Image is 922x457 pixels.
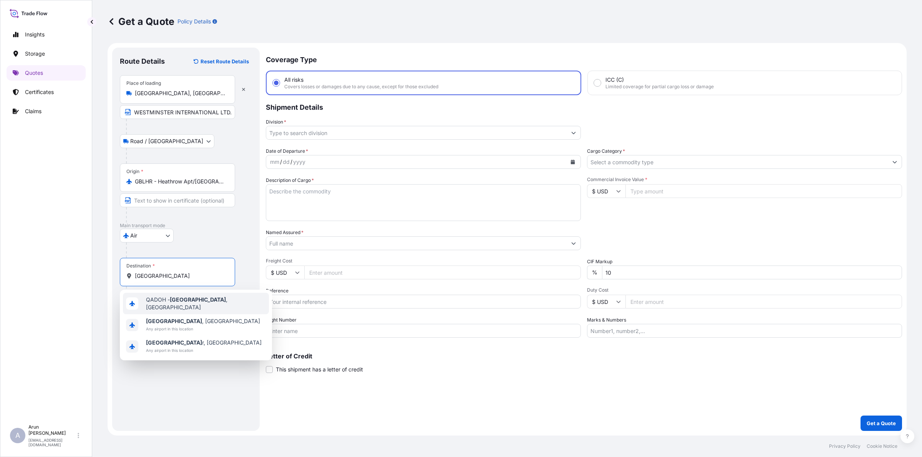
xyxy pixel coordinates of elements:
p: Reset Route Details [201,58,249,65]
div: Show suggestions [120,290,272,360]
input: Place of loading [135,89,226,97]
p: Main transport mode [120,223,252,229]
span: r, [GEOGRAPHIC_DATA] [146,339,262,346]
input: Text to appear on certificate [120,193,235,207]
button: Select transport [120,134,214,148]
span: , [GEOGRAPHIC_DATA] [146,317,260,325]
p: Claims [25,107,41,115]
p: Letter of Credit [266,353,902,359]
input: Enter amount [625,295,902,309]
input: Full name [266,236,567,250]
span: Duty Cost [587,287,902,293]
div: Place of loading [126,80,161,86]
p: Quotes [25,69,43,77]
p: Policy Details [177,18,211,25]
input: Your internal reference [266,295,581,309]
label: Reference [266,287,289,295]
div: Destination [126,263,155,269]
input: Enter percentage [602,266,902,279]
div: / [280,157,282,167]
span: A [15,432,20,439]
label: Marks & Numbers [587,316,626,324]
p: Coverage Type [266,48,902,71]
p: Arun [PERSON_NAME] [28,424,76,436]
input: Text to appear on certificate [120,105,235,119]
label: Description of Cargo [266,177,314,184]
input: Origin [135,178,226,185]
span: Freight Cost [266,258,581,264]
span: QADOH - , [GEOGRAPHIC_DATA] [146,296,266,311]
span: Covers losses or damages due to any cause, except for those excluded [284,84,438,90]
button: Show suggestions [567,126,580,140]
label: CIF Markup [587,258,612,266]
button: Select transport [120,229,174,243]
p: [EMAIL_ADDRESS][DOMAIN_NAME] [28,438,76,447]
input: Type amount [625,184,902,198]
b: [GEOGRAPHIC_DATA] [146,339,202,346]
input: Enter name [266,324,581,338]
input: Destination [135,272,226,280]
label: Cargo Category [587,147,625,155]
span: Date of Departure [266,147,308,155]
p: Get a Quote [108,15,174,28]
p: Get a Quote [867,419,896,427]
input: Enter amount [304,266,581,279]
p: Privacy Policy [829,443,861,449]
p: Cookie Notice [867,443,897,449]
span: This shipment has a letter of credit [276,366,363,373]
p: Route Details [120,57,165,66]
label: Named Assured [266,229,303,236]
p: Storage [25,50,45,58]
span: Limited coverage for partial cargo loss or damage [605,84,714,90]
span: Air [130,232,137,239]
p: Shipment Details [266,95,902,118]
label: Division [266,118,286,126]
p: Certificates [25,88,54,96]
span: Any airport in this location [146,325,260,333]
span: Road / [GEOGRAPHIC_DATA] [130,137,203,145]
div: % [587,266,602,279]
div: month, [269,157,280,167]
input: Select a commodity type [587,155,888,169]
input: Type to search division [266,126,567,140]
span: Commercial Invoice Value [587,177,902,183]
span: Any airport in this location [146,346,262,354]
b: [GEOGRAPHIC_DATA] [146,318,202,324]
span: All risks [284,76,303,84]
div: year, [292,157,306,167]
div: Origin [126,168,143,175]
div: / [290,157,292,167]
input: Number1, number2,... [587,324,902,338]
span: ICC (C) [605,76,624,84]
b: [GEOGRAPHIC_DATA] [170,296,226,303]
button: Show suggestions [888,155,902,169]
p: Insights [25,31,45,38]
div: day, [282,157,290,167]
button: Show suggestions [567,236,580,250]
button: Calendar [567,156,579,168]
label: Flight Number [266,316,297,324]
